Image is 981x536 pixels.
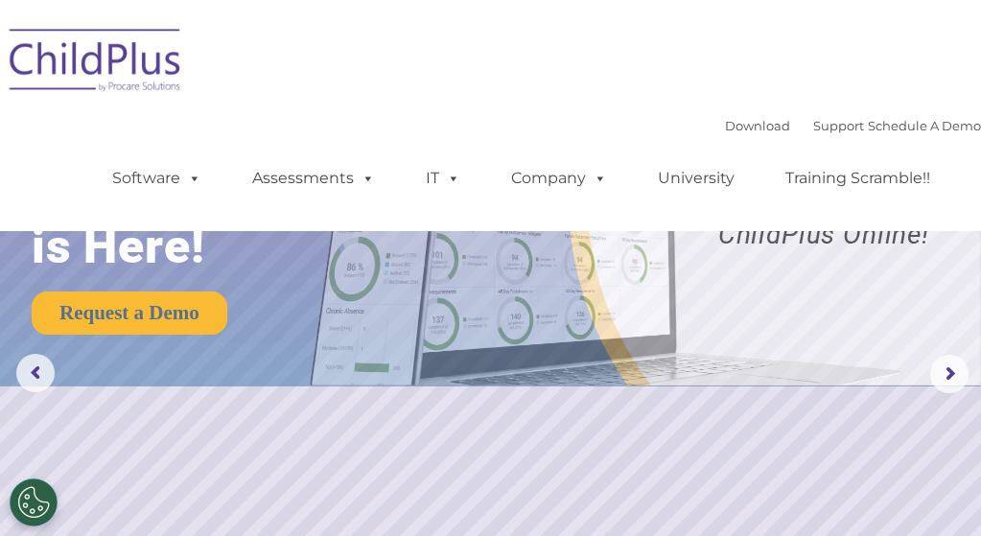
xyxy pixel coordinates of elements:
[492,159,626,198] a: Company
[678,123,969,247] rs-layer: Boost your productivity and streamline your success in ChildPlus Online!
[766,159,949,198] a: Training Scramble!!
[725,118,981,133] font: |
[32,112,345,273] rs-layer: The Future of ChildPlus is Here!
[813,118,864,133] a: Support
[10,478,58,526] button: Cookies Settings
[639,159,754,198] a: University
[32,291,227,335] a: Request a Demo
[93,159,221,198] a: Software
[233,159,394,198] a: Assessments
[868,118,981,133] a: Schedule A Demo
[725,118,790,133] a: Download
[407,159,479,198] a: IT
